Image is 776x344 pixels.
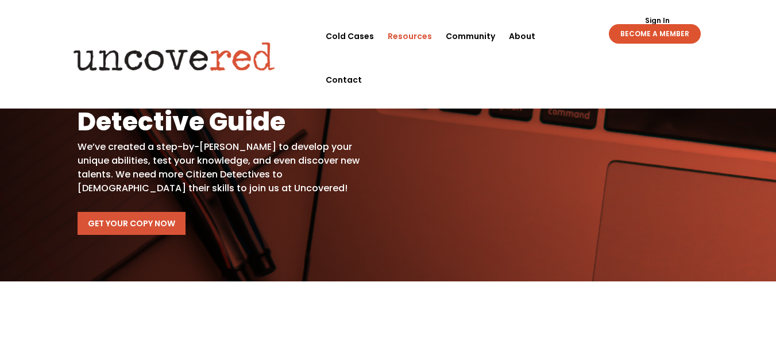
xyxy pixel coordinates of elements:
[78,212,186,235] a: Get Your Copy Now
[78,140,371,195] p: We’ve created a step-by-[PERSON_NAME] to develop your unique abilities, test your knowledge, and ...
[509,14,535,58] a: About
[326,14,374,58] a: Cold Cases
[388,14,432,58] a: Resources
[639,17,676,24] a: Sign In
[326,58,362,102] a: Contact
[64,34,285,79] img: Uncovered logo
[446,14,495,58] a: Community
[609,24,701,44] a: BECOME A MEMBER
